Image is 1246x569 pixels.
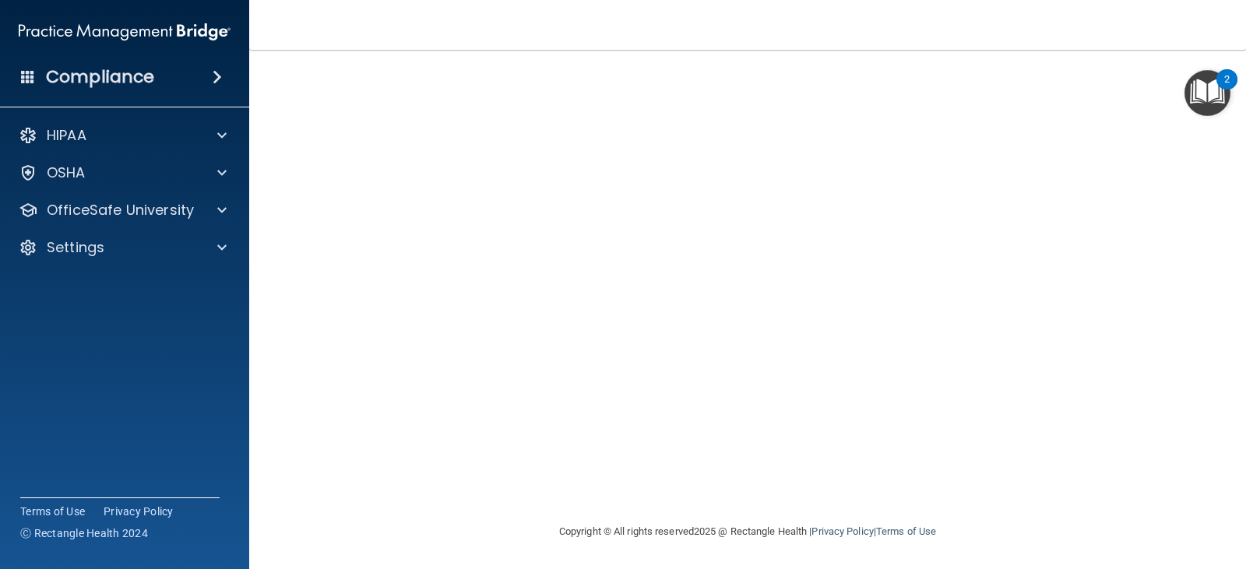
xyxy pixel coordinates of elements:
[876,525,936,537] a: Terms of Use
[46,66,154,88] h4: Compliance
[47,201,194,220] p: OfficeSafe University
[977,465,1227,528] iframe: Drift Widget Chat Controller
[47,163,86,182] p: OSHA
[20,504,85,519] a: Terms of Use
[19,238,227,257] a: Settings
[104,504,174,519] a: Privacy Policy
[47,238,104,257] p: Settings
[47,126,86,145] p: HIPAA
[1224,79,1230,100] div: 2
[19,201,227,220] a: OfficeSafe University
[463,507,1032,557] div: Copyright © All rights reserved 2025 @ Rectangle Health | |
[20,525,148,541] span: Ⓒ Rectangle Health 2024
[811,525,873,537] a: Privacy Policy
[1184,70,1230,116] button: Open Resource Center, 2 new notifications
[19,126,227,145] a: HIPAA
[19,163,227,182] a: OSHA
[19,16,231,47] img: PMB logo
